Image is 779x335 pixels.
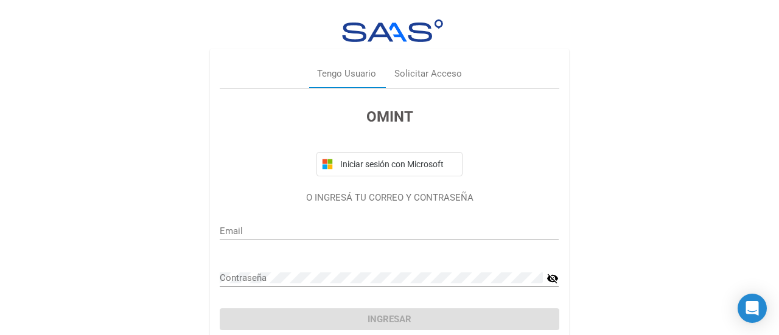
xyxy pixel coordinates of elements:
h3: OMINT [220,106,559,128]
div: Solicitar Acceso [394,67,462,81]
mat-icon: visibility_off [547,271,559,286]
div: Tengo Usuario [317,67,376,81]
p: O INGRESÁ TU CORREO Y CONTRASEÑA [220,191,559,205]
button: Ingresar [220,308,559,330]
button: Iniciar sesión con Microsoft [316,152,463,176]
div: Open Intercom Messenger [738,294,767,323]
span: Iniciar sesión con Microsoft [338,159,457,169]
span: Ingresar [368,314,411,325]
